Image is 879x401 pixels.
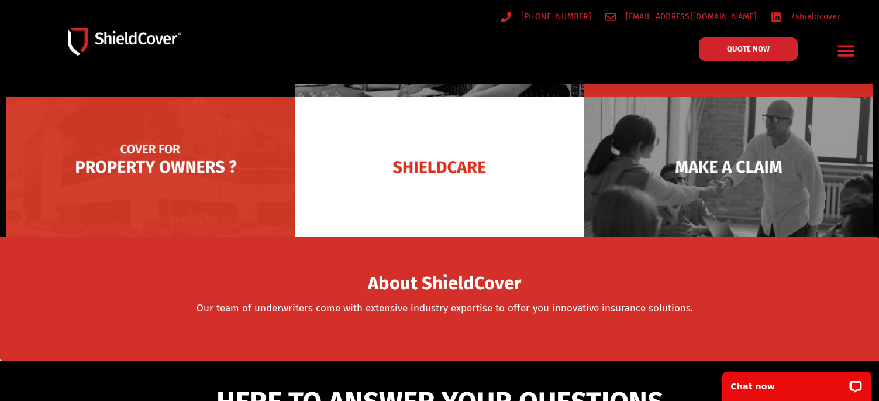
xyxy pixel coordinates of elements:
div: Menu Toggle [832,37,860,64]
a: About ShieldCover [368,280,521,292]
a: [PHONE_NUMBER] [501,9,591,24]
span: [PHONE_NUMBER] [518,9,591,24]
span: QUOTE NOW [727,45,770,53]
span: [EMAIL_ADDRESS][DOMAIN_NAME] [623,9,757,24]
a: QUOTE NOW [699,37,798,61]
img: Shield-Cover-Underwriting-Australia-logo-full [68,28,181,55]
span: /shieldcover [788,9,840,24]
a: [EMAIL_ADDRESS][DOMAIN_NAME] [605,9,757,24]
a: /shieldcover [771,9,840,24]
iframe: LiveChat chat widget [715,364,879,401]
a: Our team of underwriters come with extensive industry expertise to offer you innovative insurance... [197,302,693,314]
span: About ShieldCover [368,276,521,291]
